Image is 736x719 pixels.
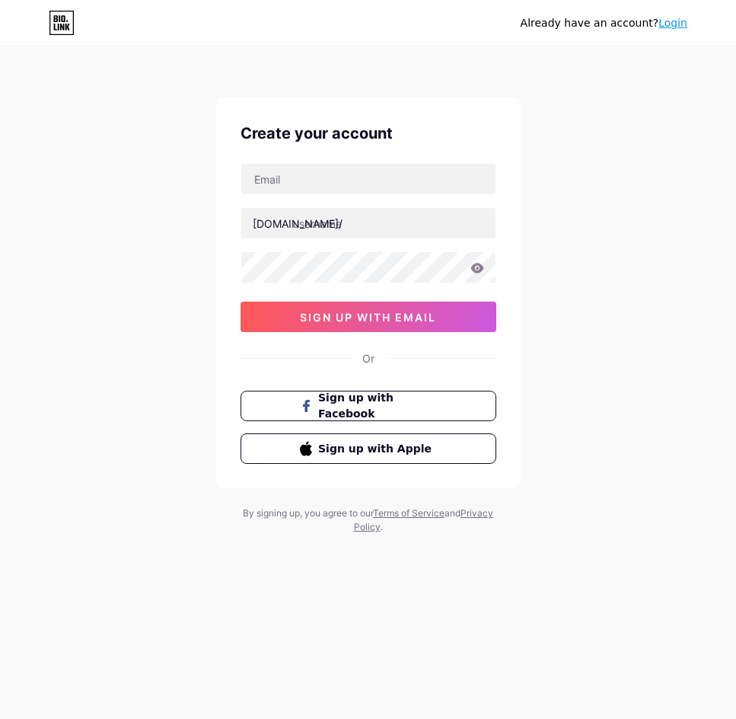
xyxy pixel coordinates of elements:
[241,208,495,238] input: username
[241,164,495,194] input: Email
[521,15,687,31] div: Already have an account?
[241,433,496,464] button: Sign up with Apple
[318,441,436,457] span: Sign up with Apple
[658,17,687,29] a: Login
[373,507,444,519] a: Terms of Service
[239,506,498,534] div: By signing up, you agree to our and .
[362,350,374,366] div: Or
[241,391,496,421] button: Sign up with Facebook
[300,311,436,324] span: sign up with email
[241,302,496,332] button: sign up with email
[318,390,436,422] span: Sign up with Facebook
[241,122,496,145] div: Create your account
[253,216,343,232] div: [DOMAIN_NAME]/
